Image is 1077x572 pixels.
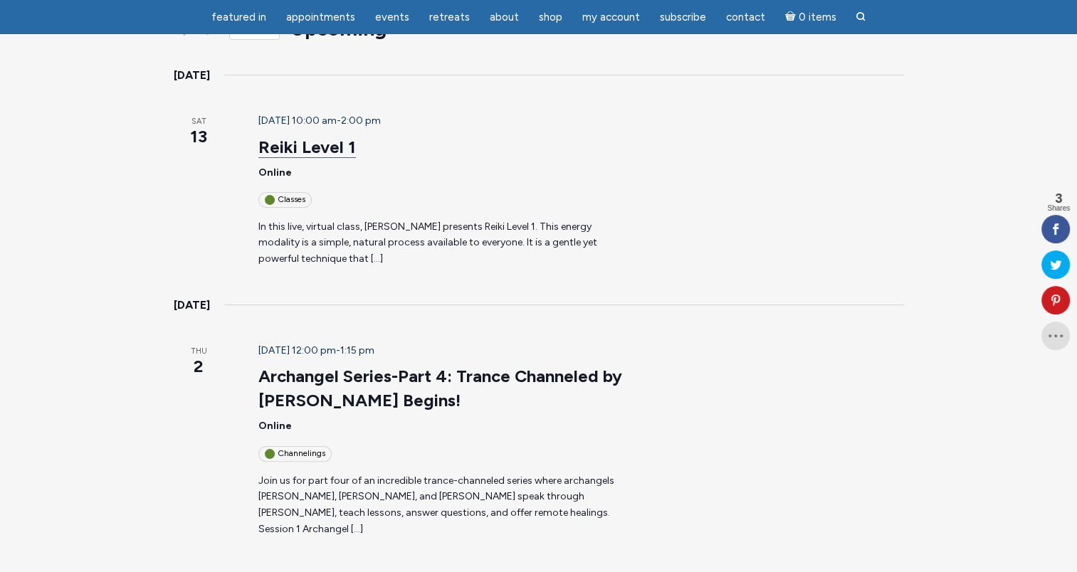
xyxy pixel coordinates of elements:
span: About [490,11,519,23]
div: Classes [258,192,312,207]
span: 1:15 pm [340,344,374,356]
span: Subscribe [660,11,706,23]
a: Shop [530,4,571,31]
span: Retreats [429,11,470,23]
a: Events [367,4,418,31]
a: Appointments [278,4,364,31]
span: 2:00 pm [341,115,381,127]
span: Thu [174,346,224,358]
span: Online [258,420,292,432]
a: About [481,4,527,31]
a: My Account [574,4,648,31]
time: - [258,344,374,356]
span: [DATE] 10:00 am [258,115,337,127]
a: Contact [718,4,774,31]
span: 3 [1047,192,1070,205]
span: Events [375,11,409,23]
time: - [258,115,381,127]
span: Online [258,166,292,179]
a: Archangel Series-Part 4: Trance Channeled by [PERSON_NAME] Begins! [258,366,622,411]
span: Shares [1047,205,1070,212]
span: My Account [582,11,640,23]
p: Join us for part four of an incredible trance-channeled series where archangels [PERSON_NAME], [P... [258,473,628,538]
p: In this live, virtual class, [PERSON_NAME] presents Reiki Level 1. This energy modality is a simp... [258,219,628,268]
span: 0 items [798,12,836,23]
a: featured in [203,4,275,31]
span: featured in [211,11,266,23]
a: Subscribe [651,4,715,31]
span: 13 [174,125,224,149]
span: 2 [174,354,224,378]
span: Sat [174,116,224,128]
span: Contact [726,11,765,23]
a: Retreats [421,4,478,31]
div: Channelings [258,446,332,461]
span: [DATE] 12:00 pm [258,344,336,356]
span: Shop [539,11,562,23]
a: Cart0 items [777,2,845,31]
i: Cart [785,11,799,23]
time: [DATE] [174,296,210,314]
span: Appointments [286,11,355,23]
a: Reiki Level 1 [258,137,356,158]
time: [DATE] [174,66,210,85]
